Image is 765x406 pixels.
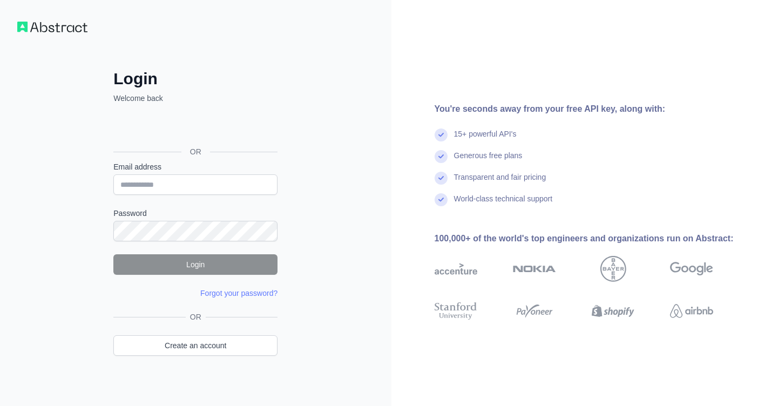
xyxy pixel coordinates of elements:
[17,22,87,32] img: Workflow
[108,116,281,139] iframe: Botão "Fazer login com o Google"
[435,172,448,185] img: check mark
[454,128,517,150] div: 15+ powerful API's
[454,193,553,215] div: World-class technical support
[181,146,210,157] span: OR
[435,300,478,322] img: stanford university
[513,256,556,282] img: nokia
[113,208,277,219] label: Password
[513,300,556,322] img: payoneer
[113,161,277,172] label: Email address
[670,300,713,322] img: airbnb
[435,150,448,163] img: check mark
[186,312,206,322] span: OR
[592,300,635,322] img: shopify
[670,256,713,282] img: google
[435,128,448,141] img: check mark
[435,256,478,282] img: accenture
[435,193,448,206] img: check mark
[113,254,277,275] button: Login
[454,172,546,193] div: Transparent and fair pricing
[113,69,277,89] h2: Login
[435,103,748,116] div: You're seconds away from your free API key, along with:
[600,256,626,282] img: bayer
[113,335,277,356] a: Create an account
[200,289,277,297] a: Forgot your password?
[454,150,523,172] div: Generous free plans
[113,93,277,104] p: Welcome back
[435,232,748,245] div: 100,000+ of the world's top engineers and organizations run on Abstract:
